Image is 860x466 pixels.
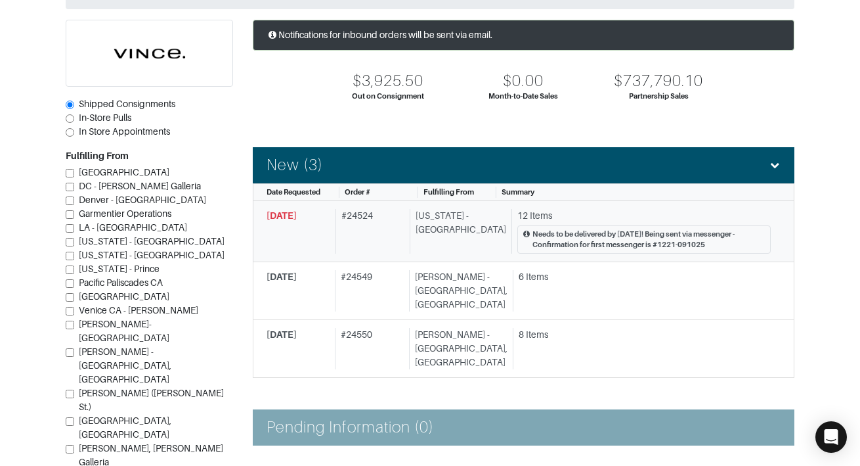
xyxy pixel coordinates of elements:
[335,328,404,369] div: # 24550
[66,348,74,357] input: [PERSON_NAME] - [GEOGRAPHIC_DATA], [GEOGRAPHIC_DATA]
[79,195,206,205] span: Denver - [GEOGRAPHIC_DATA]
[66,252,74,260] input: [US_STATE] - [GEOGRAPHIC_DATA]
[409,328,507,369] div: [PERSON_NAME] - [GEOGRAPHIC_DATA], [GEOGRAPHIC_DATA]
[815,421,847,453] div: Open Intercom Messenger
[79,181,201,191] span: DC - [PERSON_NAME] Galleria
[253,20,794,51] div: Notifications for inbound orders will be sent via email.
[488,91,558,102] div: Month-to-Date Sales
[502,188,534,196] span: Summary
[532,229,765,251] div: Needs to be delivered by [DATE]! Being sent via messenger - Confirmation for first messenger is #...
[267,329,297,340] span: [DATE]
[267,418,434,437] h4: Pending Information (0)
[66,293,74,302] input: [GEOGRAPHIC_DATA]
[66,128,74,137] input: In Store Appointments
[79,305,198,315] span: Venice CA - [PERSON_NAME]
[79,236,225,246] span: [US_STATE] - [GEOGRAPHIC_DATA]
[353,72,423,91] div: $3,925.50
[79,167,169,177] span: [GEOGRAPHIC_DATA]
[614,72,704,91] div: $737,790.10
[66,210,74,219] input: Garmentier Operations
[79,250,225,260] span: [US_STATE] - [GEOGRAPHIC_DATA]
[79,388,224,412] span: [PERSON_NAME] ([PERSON_NAME] St.)
[79,319,169,343] span: [PERSON_NAME]-[GEOGRAPHIC_DATA]
[629,91,689,102] div: Partnership Sales
[66,445,74,454] input: [PERSON_NAME], [PERSON_NAME] Galleria
[66,224,74,233] input: LA - [GEOGRAPHIC_DATA]
[66,20,232,86] img: cyAkLTq7csKWtL9WARqkkVaF.png
[335,270,404,312] div: # 24549
[79,346,171,384] span: [PERSON_NAME] - [GEOGRAPHIC_DATA], [GEOGRAPHIC_DATA]
[79,126,170,137] span: In Store Appointments
[79,264,160,274] span: [US_STATE] - Prince
[66,307,74,315] input: Venice CA - [PERSON_NAME]
[267,210,297,221] span: [DATE]
[66,321,74,329] input: [PERSON_NAME]-[GEOGRAPHIC_DATA]
[352,91,424,102] div: Out on Consignment
[66,169,74,177] input: [GEOGRAPHIC_DATA]
[66,197,74,205] input: Denver - [GEOGRAPHIC_DATA]
[423,188,474,196] span: Fulfilling From
[519,328,771,342] div: 8 Items
[335,209,405,254] div: # 24524
[79,415,171,440] span: [GEOGRAPHIC_DATA], [GEOGRAPHIC_DATA]
[66,266,74,274] input: [US_STATE] - Prince
[79,277,163,288] span: Pacific Paliscades CA
[519,270,771,284] div: 6 Items
[79,291,169,302] span: [GEOGRAPHIC_DATA]
[66,101,74,109] input: Shipped Consignments
[267,271,297,282] span: [DATE]
[66,183,74,191] input: DC - [PERSON_NAME] Galleria
[79,99,175,109] span: Shipped Consignments
[66,238,74,246] input: [US_STATE] - [GEOGRAPHIC_DATA]
[66,390,74,398] input: [PERSON_NAME] ([PERSON_NAME] St.)
[345,188,370,196] span: Order #
[409,270,507,312] div: [PERSON_NAME] - [GEOGRAPHIC_DATA], [GEOGRAPHIC_DATA]
[79,222,187,233] span: LA - [GEOGRAPHIC_DATA]
[267,156,323,175] h4: New (3)
[517,209,771,223] div: 12 Items
[503,72,543,91] div: $0.00
[66,149,129,163] label: Fulfilling From
[410,209,506,254] div: [US_STATE] - [GEOGRAPHIC_DATA]
[66,279,74,288] input: Pacific Paliscades CA
[79,112,131,123] span: In-Store Pulls
[267,188,320,196] span: Date Requested
[79,208,171,219] span: Garmentier Operations
[66,114,74,123] input: In-Store Pulls
[66,417,74,426] input: [GEOGRAPHIC_DATA], [GEOGRAPHIC_DATA]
